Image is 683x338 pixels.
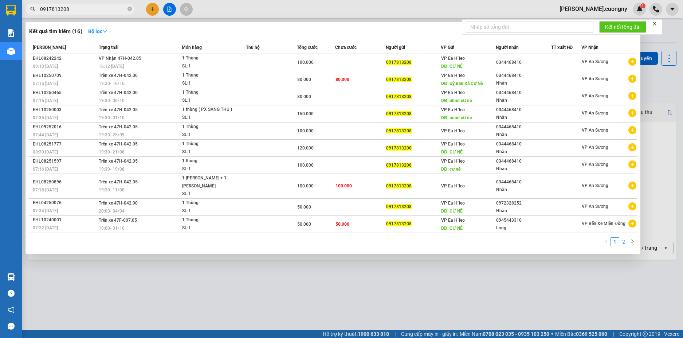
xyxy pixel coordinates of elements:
span: 09:10 [DATE] [33,64,58,69]
div: 0344468410 [496,140,550,148]
span: left [604,239,608,244]
div: EHL08251597 [33,158,97,165]
span: 19:30 - 25/09 [99,132,125,137]
div: 0344468410 [496,158,550,165]
li: Previous Page [602,237,611,246]
img: logo-vxr [6,5,16,16]
li: Next Page [628,237,637,246]
span: 07:15 [DATE] [33,81,58,86]
div: EHL10250709 [33,72,97,79]
span: Trên xe 47H-042.05 [99,159,138,164]
span: 08:30 [DATE] [33,149,58,155]
span: message [8,323,15,330]
span: 100.000 [297,60,314,65]
span: 100.000 [297,128,314,133]
span: 50.000 [335,222,349,227]
div: SL: 1 [182,165,237,173]
span: 0917813208 [386,77,412,82]
div: 0344468410 [496,106,550,114]
span: 0917813208 [386,183,412,189]
div: 0344468410 [496,89,550,97]
div: 1 Thùng [182,89,237,97]
span: Thu hộ [246,45,260,50]
div: Nhàn [496,165,550,173]
strong: Bộ lọc [88,28,107,34]
span: VP Ea H`leo [441,218,465,223]
span: Người gửi [386,45,405,50]
span: Trên xe 47H-042.05 [99,124,138,129]
div: EHL10240001 [33,216,97,224]
div: EHL08251777 [33,140,97,148]
input: Tìm tên, số ĐT hoặc mã đơn [40,5,126,13]
div: Nhàn [496,79,550,87]
span: Trên xe 47H-042.00 [99,201,138,206]
span: plus-circle [628,182,636,190]
span: 16:12 [DATE] [99,64,124,69]
span: 19:30 - 11/08 [99,187,125,193]
span: 150.000 [297,111,314,116]
span: Trên xe 47H-042.05 [99,141,138,147]
div: EHL08242242 [33,55,97,62]
span: Trên xe 47H-042.05 [99,107,138,112]
span: plus-circle [628,109,636,117]
span: 07:16 [DATE] [33,98,58,103]
li: 2 [619,237,628,246]
span: 07:16 [DATE] [33,167,58,172]
div: 1 Thùng [182,216,237,224]
span: VP An Sương [582,145,608,150]
span: VP Nhận 47H-042.05 [99,56,141,61]
div: 1 Thùng [182,123,237,131]
div: 0344468410 [496,178,550,186]
span: DĐ: ubnd cư né [441,98,472,103]
div: EHL08250896 [33,178,97,186]
li: 1 [611,237,619,246]
span: 19:30 - 19/08 [99,167,125,172]
span: VP Ea H`leo [441,159,465,164]
span: 20:00 - 04/04 [99,209,125,214]
a: 1 [611,238,619,246]
span: plus-circle [628,75,636,83]
span: VP Ea H`leo [441,128,465,133]
div: 1 Thùng [182,140,237,148]
span: Trên xe 47H-042.00 [99,90,138,95]
div: EHL10250003 [33,106,97,114]
span: VP Ea H`leo [441,201,465,206]
span: 0917813208 [386,128,412,133]
div: 0972328252 [496,199,550,207]
div: SL: 1 [182,224,237,232]
span: DĐ: cư né [441,167,460,172]
div: 1 thùng ( PX SANG THU ) [182,106,237,114]
span: 07:34 [DATE] [33,208,58,213]
div: SL: 1 [182,97,237,105]
div: Nhàn [496,114,550,121]
span: VP An Sương [582,162,608,167]
span: plus-circle [628,160,636,168]
span: Trên xe 47H-042.05 [99,179,138,184]
span: DĐ: CƯ NÉ [441,149,463,155]
span: 100.000 [297,183,314,189]
span: VP Bến Xe Miền Đông [582,221,625,226]
div: 1 Thùng [182,71,237,79]
span: down [102,29,107,34]
span: 0917813208 [386,60,412,65]
div: SL: 1 [182,79,237,88]
span: notification [8,306,15,313]
button: right [628,237,637,246]
span: TT xuất HĐ [551,45,573,50]
span: 50.000 [297,205,311,210]
div: SL: 1 [182,207,237,215]
span: VP Ea H`leo [441,73,465,78]
span: VP An Sương [582,128,608,133]
span: VP Ea H`leo [441,90,465,95]
span: 07:44 [DATE] [33,132,58,137]
span: 07:35 [DATE] [33,115,58,120]
div: 1 Thùng [182,199,237,207]
span: 120.000 [297,145,314,151]
span: 0917813208 [386,94,412,99]
span: Món hàng [182,45,202,50]
button: Kết nối tổng đài [599,21,646,33]
span: 80.000 [335,77,349,82]
div: 1 thùng [182,157,237,165]
span: 19:30 - 01/10 [99,115,125,120]
div: Long [496,224,550,232]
